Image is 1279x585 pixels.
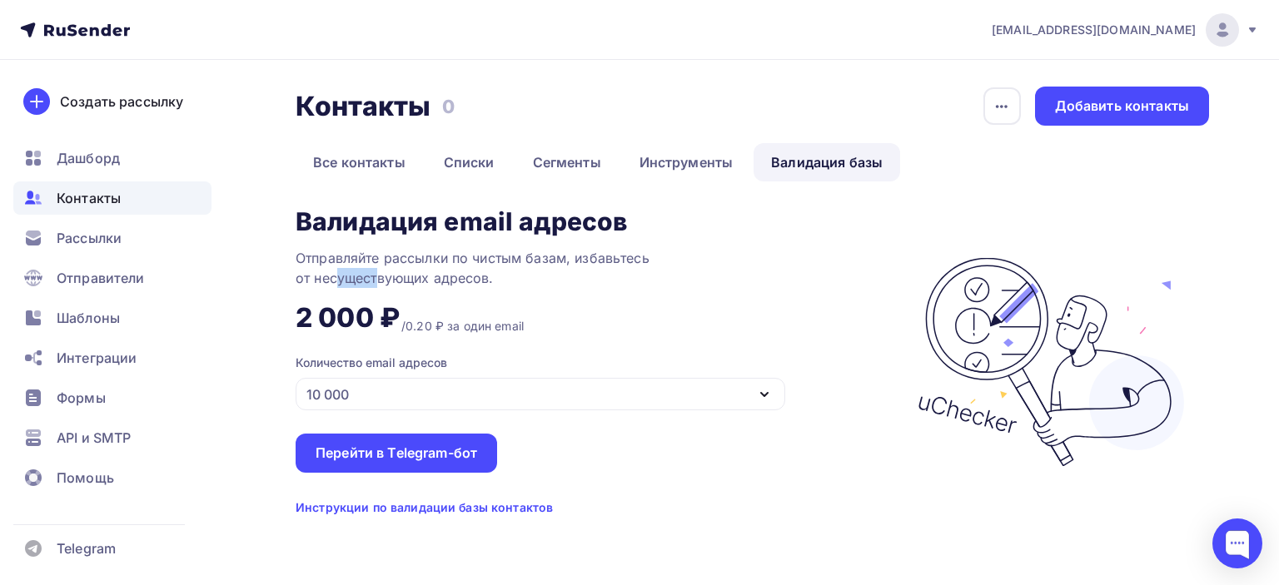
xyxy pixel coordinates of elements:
a: Дашборд [13,141,212,175]
div: Отправляйте рассылки по чистым базам, избавьтесь от несуществующих адресов. [296,248,712,288]
div: Количество email адресов [296,354,447,371]
a: Шаблоны [13,301,212,335]
a: Сегменты [515,143,619,181]
a: Валидация базы [754,143,900,181]
span: Отправители [57,268,145,288]
span: Telegram [57,538,116,558]
span: Интеграции [57,348,137,368]
a: Отправители [13,261,212,295]
div: Создать рассылку [60,92,183,112]
span: [EMAIL_ADDRESS][DOMAIN_NAME] [992,22,1196,38]
div: Инструкции по валидации базы контактов [296,499,553,516]
span: Рассылки [57,228,122,248]
a: Контакты [13,181,212,215]
h3: 0 [442,95,455,118]
span: Шаблоны [57,308,120,328]
span: Контакты [57,188,121,208]
button: Количество email адресов 10 000 [296,354,839,410]
a: Формы [13,381,212,414]
a: Списки [426,143,512,181]
div: Валидация email адресов [296,208,627,235]
div: Перейти в Telegram-бот [316,444,477,463]
a: Все контакты [296,143,423,181]
a: Рассылки [13,221,212,255]
span: Помощь [57,468,114,488]
h2: Контакты [296,90,430,123]
span: Формы [57,388,106,408]
div: /0.20 ₽ за один email [401,318,524,335]
a: Инструменты [622,143,751,181]
a: [EMAIL_ADDRESS][DOMAIN_NAME] [992,13,1259,47]
div: 2 000 ₽ [296,301,400,335]
span: Дашборд [57,148,120,168]
div: Добавить контакты [1055,97,1189,116]
div: 10 000 [306,384,349,404]
span: API и SMTP [57,428,131,448]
